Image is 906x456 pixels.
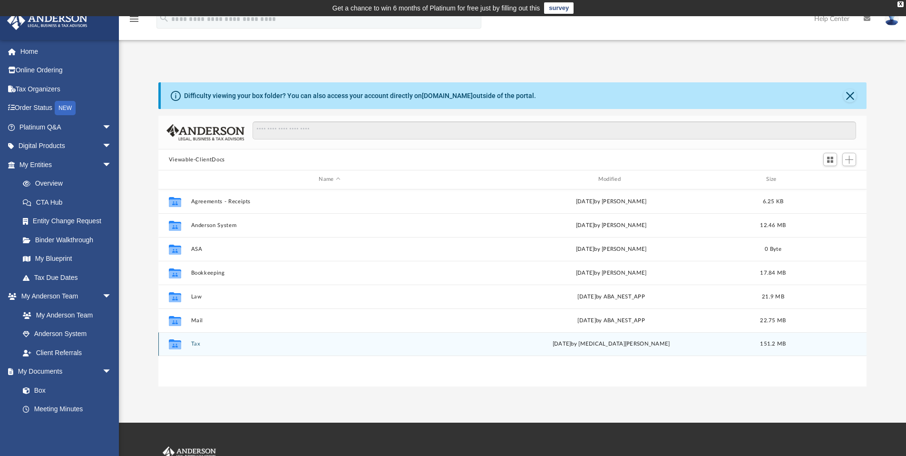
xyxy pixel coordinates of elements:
button: Add [842,153,857,166]
a: My Anderson Teamarrow_drop_down [7,287,121,306]
span: arrow_drop_down [102,155,121,175]
a: Overview [13,174,126,193]
button: Tax [191,341,468,347]
div: by [MEDICAL_DATA][PERSON_NAME] [472,340,750,348]
span: 12.46 MB [760,222,786,228]
i: menu [128,13,140,25]
div: Size [754,175,792,184]
button: Law [191,294,468,300]
a: Tax Due Dates [13,268,126,287]
div: Difficulty viewing your box folder? You can also access your account directly on outside of the p... [184,91,536,101]
button: Switch to Grid View [823,153,838,166]
i: search [159,13,169,23]
a: [DOMAIN_NAME] [422,92,473,99]
a: Client Referrals [13,343,121,362]
img: Anderson Advisors Platinum Portal [4,11,90,30]
button: Agreements - Receipts [191,198,468,205]
div: [DATE] by ABA_NEST_APP [472,292,750,301]
div: [DATE] by ABA_NEST_APP [472,316,750,325]
a: Tax Organizers [7,79,126,99]
button: ASA [191,246,468,252]
div: Get a chance to win 6 months of Platinum for free just by filling out this [332,2,540,14]
a: Platinum Q&Aarrow_drop_down [7,118,126,137]
div: [DATE] by [PERSON_NAME] [472,268,750,277]
a: Forms Library [13,418,117,437]
span: 22.75 MB [760,317,786,323]
a: My Documentsarrow_drop_down [7,362,121,381]
span: arrow_drop_down [102,362,121,382]
button: Close [843,89,857,102]
span: 0 Byte [765,246,781,251]
span: 6.25 KB [762,198,783,204]
button: Bookkeeping [191,270,468,276]
span: arrow_drop_down [102,137,121,156]
a: menu [128,18,140,25]
a: Binder Walkthrough [13,230,126,249]
div: close [897,1,904,7]
button: Viewable-ClientDocs [169,156,225,164]
a: Order StatusNEW [7,99,126,118]
input: Search files and folders [253,121,856,139]
a: My Anderson Team [13,306,117,325]
div: id [163,175,186,184]
a: CTA Hub [13,193,126,212]
span: 17.84 MB [760,270,786,275]
button: Anderson System [191,222,468,228]
a: Digital Productsarrow_drop_down [7,137,126,156]
button: Mail [191,317,468,324]
a: Meeting Minutes [13,400,121,419]
span: [DATE] [553,341,571,347]
div: Modified [472,175,750,184]
span: 151.2 MB [760,341,786,347]
div: [DATE] by [PERSON_NAME] [472,245,750,253]
a: Home [7,42,126,61]
span: arrow_drop_down [102,287,121,307]
span: arrow_drop_down [102,118,121,137]
a: survey [544,2,574,14]
a: Online Ordering [7,61,126,80]
div: grid [158,189,867,387]
img: User Pic [885,12,899,26]
div: id [796,175,863,184]
a: Box [13,381,117,400]
a: My Entitiesarrow_drop_down [7,155,126,174]
div: [DATE] by [PERSON_NAME] [472,221,750,229]
a: Anderson System [13,325,121,344]
span: 21.9 MB [762,294,784,299]
div: [DATE] by [PERSON_NAME] [472,197,750,206]
div: NEW [55,101,76,115]
a: My Blueprint [13,249,121,268]
a: Entity Change Request [13,212,126,231]
div: Name [190,175,468,184]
